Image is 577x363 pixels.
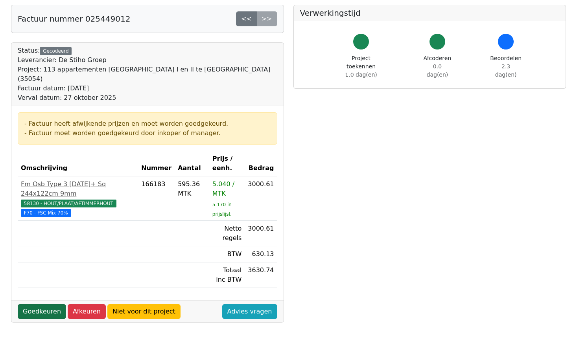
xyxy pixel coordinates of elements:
td: 3000.61 [245,176,277,221]
td: Netto regels [209,221,245,246]
a: Advies vragen [222,304,277,319]
span: F70 - FSC Mix 70% [21,209,71,217]
div: Gecodeerd [40,47,72,55]
td: 3630.74 [245,262,277,288]
div: Leverancier: De Stiho Groep [18,55,277,65]
div: Beoordelen [490,54,522,79]
div: 5.040 / MTK [212,180,242,198]
td: 166183 [138,176,175,221]
a: Niet voor dit project [107,304,181,319]
div: Fm Osb Type 3 [DATE]+ Sq 244x122cm 9mm [21,180,135,198]
span: 0.0 dag(en) [427,63,448,78]
td: 3000.61 [245,221,277,246]
a: << [236,11,257,26]
th: Aantal [175,151,209,176]
div: Project toekennen [338,54,385,79]
span: 1.0 dag(en) [345,71,377,78]
a: Fm Osb Type 3 [DATE]+ Sq 244x122cm 9mm58130 - HOUT/PLAAT/AFTIMMERHOUT F70 - FSC Mix 70% [21,180,135,217]
th: Prijs / eenh. [209,151,245,176]
a: Goedkeuren [18,304,66,319]
span: 2.3 dag(en) [495,63,517,78]
td: 630.13 [245,246,277,262]
div: Factuur datum: [DATE] [18,84,277,93]
div: Verval datum: 27 oktober 2025 [18,93,277,103]
sub: 5.170 in prijslijst [212,202,232,217]
th: Bedrag [245,151,277,176]
span: 58130 - HOUT/PLAAT/AFTIMMERHOUT [21,200,116,207]
a: Afkeuren [68,304,106,319]
h5: Factuur nummer 025449012 [18,14,130,24]
div: - Factuur moet worden goedgekeurd door inkoper of manager. [24,128,271,138]
div: Afcoderen [422,54,453,79]
td: BTW [209,246,245,262]
div: - Factuur heeft afwijkende prijzen en moet worden goedgekeurd. [24,119,271,128]
td: Totaal inc BTW [209,262,245,288]
th: Nummer [138,151,175,176]
div: Status: [18,46,277,103]
div: 595.36 MTK [178,180,206,198]
h5: Verwerkingstijd [300,8,560,18]
th: Omschrijving [18,151,138,176]
div: Project: 113 appartementen [GEOGRAPHIC_DATA] I en II te [GEOGRAPHIC_DATA] (35054) [18,65,277,84]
